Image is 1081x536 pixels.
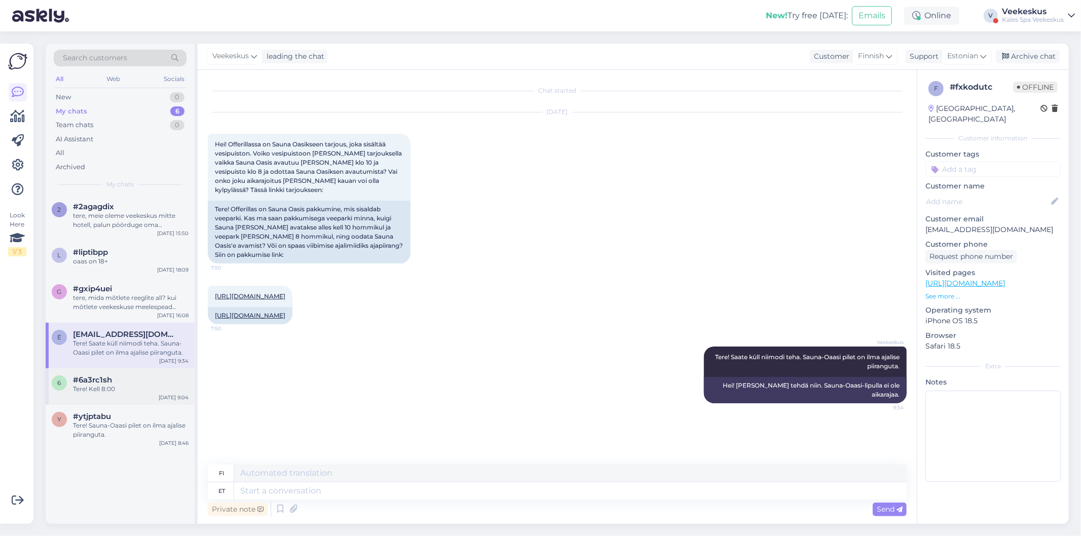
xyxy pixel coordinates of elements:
[159,357,189,365] div: [DATE] 9:34
[877,505,903,514] span: Send
[925,134,1061,143] div: Customer information
[106,180,134,189] span: My chats
[211,325,249,332] span: 7:50
[73,293,189,312] div: tere, mida mõtlete reeglite all? kui mõtlete veekeskuse meelespead külalistele siis see on leitav...
[170,120,184,130] div: 0
[925,214,1061,224] p: Customer email
[73,412,111,421] span: #ytjptabu
[56,120,93,130] div: Team chats
[215,140,403,194] span: Hei! Offerillassa on Sauna Oasikseen tarjous, joka sisältää vesipuiston. Voiko vesipuistoon [PERS...
[950,81,1013,93] div: # fxkodutc
[904,7,959,25] div: Online
[925,305,1061,316] p: Operating system
[852,6,892,25] button: Emails
[58,251,61,259] span: l
[8,211,26,256] div: Look Here
[157,266,189,274] div: [DATE] 18:09
[925,162,1061,177] input: Add a tag
[984,9,998,23] div: V
[996,50,1060,63] div: Archive chat
[8,247,26,256] div: 1 / 3
[1013,82,1058,93] span: Offline
[766,11,788,20] b: New!
[162,72,187,86] div: Socials
[219,465,225,482] div: fi
[73,339,189,357] div: Tere! Saate küll niimodi teha. Sauna-Oaasi pilet on ilma ajalise piiranguta.
[715,353,901,370] span: Tere! Saate küll niimodi teha. Sauna-Oaasi pilet on ilma ajalise piiranguta.
[208,503,268,516] div: Private note
[1002,8,1064,16] div: Veekeskus
[208,86,907,95] div: Chat started
[8,52,27,71] img: Askly Logo
[73,211,189,229] div: tere, meie oleme veekeskus mitte hotell, palun pöörduge oma küsimusega hotelli [PERSON_NAME]
[704,377,907,403] div: Hei! [PERSON_NAME] tehdä niin. Sauna-Oaasi-lipulla ei ole aikarajaa.
[925,149,1061,160] p: Customer tags
[54,72,65,86] div: All
[263,51,324,62] div: leading the chat
[58,206,61,213] span: 2
[1002,16,1064,24] div: Kales Spa Veekeskus
[925,224,1061,235] p: [EMAIL_ADDRESS][DOMAIN_NAME]
[73,257,189,266] div: oaas on 18+
[215,312,285,319] a: [URL][DOMAIN_NAME]
[925,250,1017,263] div: Request phone number
[56,162,85,172] div: Archived
[58,379,61,387] span: 6
[73,202,114,211] span: #2agagdix
[57,288,62,295] span: g
[73,330,178,339] span: emmainarivaarala@gmail.com
[866,404,904,411] span: 9:34
[925,341,1061,352] p: Safari 18.5
[866,338,904,346] span: Veekeskus
[208,107,907,117] div: [DATE]
[73,385,189,394] div: Tere! Kell 8:00
[208,201,411,263] div: Tere! Offerillas on Sauna Oasis pakkumine, mis sisaldab veeparki. Kas ma saan pakkumisega veepark...
[73,284,112,293] span: #gxip4uei
[928,103,1040,125] div: [GEOGRAPHIC_DATA], [GEOGRAPHIC_DATA]
[212,51,249,62] span: Veekeskus
[215,292,285,300] a: [URL][DOMAIN_NAME]
[925,181,1061,192] p: Customer name
[925,267,1061,278] p: Visited pages
[211,264,249,272] span: 7:50
[56,106,87,117] div: My chats
[766,10,848,22] div: Try free [DATE]:
[906,51,939,62] div: Support
[63,53,127,63] span: Search customers
[56,134,93,144] div: AI Assistant
[73,375,112,385] span: #6a3rc1sh
[925,316,1061,326] p: iPhone OS 18.5
[925,292,1061,301] p: See more ...
[947,51,978,62] span: Estonian
[858,51,884,62] span: Finnish
[157,229,189,237] div: [DATE] 15:50
[159,394,189,401] div: [DATE] 9:04
[934,85,938,92] span: f
[218,482,225,500] div: et
[925,279,1005,288] a: [URL][DOMAIN_NAME]
[925,362,1061,371] div: Extra
[157,312,189,319] div: [DATE] 16:08
[925,239,1061,250] p: Customer phone
[170,106,184,117] div: 6
[73,248,108,257] span: #liptibpp
[810,51,849,62] div: Customer
[159,439,189,447] div: [DATE] 8:46
[56,148,64,158] div: All
[73,421,189,439] div: Tere! Sauna-Oaasi pilet on ilma ajalise piiranguta.
[926,196,1049,207] input: Add name
[57,415,61,423] span: y
[57,333,61,341] span: e
[105,72,123,86] div: Web
[56,92,71,102] div: New
[925,377,1061,388] p: Notes
[1002,8,1075,24] a: VeekeskusKales Spa Veekeskus
[170,92,184,102] div: 0
[925,330,1061,341] p: Browser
